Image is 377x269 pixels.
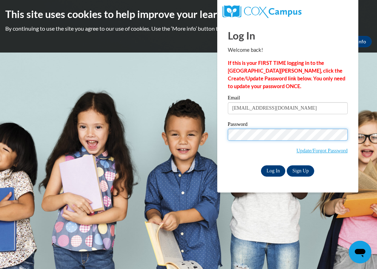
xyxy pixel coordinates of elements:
[296,148,347,153] a: Update/Forgot Password
[287,165,314,177] a: Sign Up
[228,28,348,43] h1: Log In
[5,7,372,21] h2: This site uses cookies to help improve your learning experience.
[228,60,345,89] strong: If this is your FIRST TIME logging in to the [GEOGRAPHIC_DATA][PERSON_NAME], click the Create/Upd...
[228,122,348,129] label: Password
[261,165,286,177] input: Log In
[223,5,302,18] img: COX Campus
[349,241,371,263] iframe: Button to launch messaging window
[228,95,348,102] label: Email
[5,25,372,32] p: By continuing to use the site you agree to our use of cookies. Use the ‘More info’ button to read...
[228,46,348,54] p: Welcome back!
